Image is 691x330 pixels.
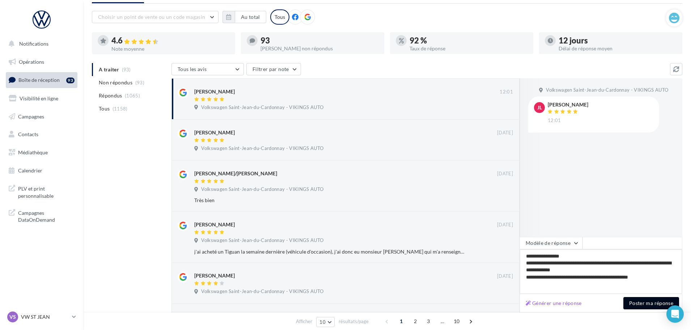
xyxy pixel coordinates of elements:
a: Visibilité en ligne [4,91,79,106]
span: Boîte de réception [18,77,60,83]
a: Contacts [4,127,79,142]
a: Calendrier [4,163,79,178]
div: [PERSON_NAME] [548,102,588,107]
span: Contacts [18,131,38,137]
button: Notifications [4,36,76,51]
button: Au total [222,11,266,23]
div: [PERSON_NAME]/[PERSON_NAME] [194,170,277,177]
span: 10 [451,316,463,327]
span: [DATE] [497,130,513,136]
span: Non répondus [99,79,132,86]
div: [PERSON_NAME] [194,272,235,279]
div: Tous [270,9,289,25]
div: 93 [260,37,378,45]
span: [DATE] [497,273,513,280]
span: Répondus [99,92,122,99]
div: Délai de réponse moyen [559,46,677,51]
div: [PERSON_NAME] [194,88,235,95]
div: Très bien [194,197,466,204]
a: Campagnes [4,109,79,124]
span: ... [437,316,448,327]
button: Poster ma réponse [623,297,679,309]
div: Note moyenne [111,46,229,51]
p: VW ST JEAN [21,313,69,321]
button: Choisir un point de vente ou un code magasin [92,11,219,23]
div: [PERSON_NAME] [194,221,235,228]
a: VS VW ST JEAN [6,310,77,324]
span: Volkswagen Saint-Jean-du-Cardonnay - VIKINGS AUTO [201,237,323,244]
span: Visibilité en ligne [20,95,58,101]
div: Taux de réponse [410,46,527,51]
div: Open Intercom Messenger [666,305,684,323]
button: Filtrer par note [246,63,301,75]
span: Volkswagen Saint-Jean-du-Cardonnay - VIKINGS AUTO [201,288,323,295]
span: Volkswagen Saint-Jean-du-Cardonnay - VIKINGS AUTO [546,87,668,93]
a: PLV et print personnalisable [4,181,79,202]
span: Opérations [19,59,44,65]
span: VS [9,313,16,321]
span: Campagnes [18,113,44,119]
span: Volkswagen Saint-Jean-du-Cardonnay - VIKINGS AUTO [201,186,323,193]
span: Campagnes DataOnDemand [18,208,75,224]
span: 12:01 [500,89,513,95]
button: Tous les avis [171,63,244,75]
span: JL [537,104,542,111]
div: 92 % [410,37,527,45]
div: 12 jours [559,37,677,45]
span: 2 [410,316,421,327]
span: (93) [135,80,144,85]
span: Calendrier [18,167,42,174]
span: Tous les avis [178,66,207,72]
span: Tous [99,105,110,112]
div: 93 [66,78,75,83]
span: 10 [319,319,326,325]
span: (1065) [125,93,140,99]
span: Volkswagen Saint-Jean-du-Cardonnay - VIKINGS AUTO [201,104,323,111]
span: Médiathèque [18,149,48,155]
a: Campagnes DataOnDemand [4,205,79,226]
button: 10 [316,317,335,327]
span: Choisir un point de vente ou un code magasin [98,14,205,20]
span: (1158) [113,106,128,112]
span: [DATE] [497,222,513,228]
a: Boîte de réception93 [4,72,79,88]
button: Modèle de réponse [520,237,582,249]
div: 4.6 [111,37,229,45]
span: 1 [395,316,407,327]
span: 12:01 [548,117,561,124]
span: 3 [423,316,434,327]
div: [PERSON_NAME] non répondus [260,46,378,51]
a: Opérations [4,54,79,70]
div: [PERSON_NAME] [194,129,235,136]
div: j'ai acheté un Tiguan la semaine dernière (véhicule d'occasion), j'ai donc eu monsieur [PERSON_NA... [194,248,466,255]
span: [DATE] [497,171,513,177]
span: Afficher [296,318,312,325]
button: Générer une réponse [523,299,585,308]
a: Médiathèque [4,145,79,160]
span: résultats/page [339,318,369,325]
button: Au total [235,11,266,23]
span: Volkswagen Saint-Jean-du-Cardonnay - VIKINGS AUTO [201,145,323,152]
span: Notifications [19,41,48,47]
span: PLV et print personnalisable [18,184,75,199]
